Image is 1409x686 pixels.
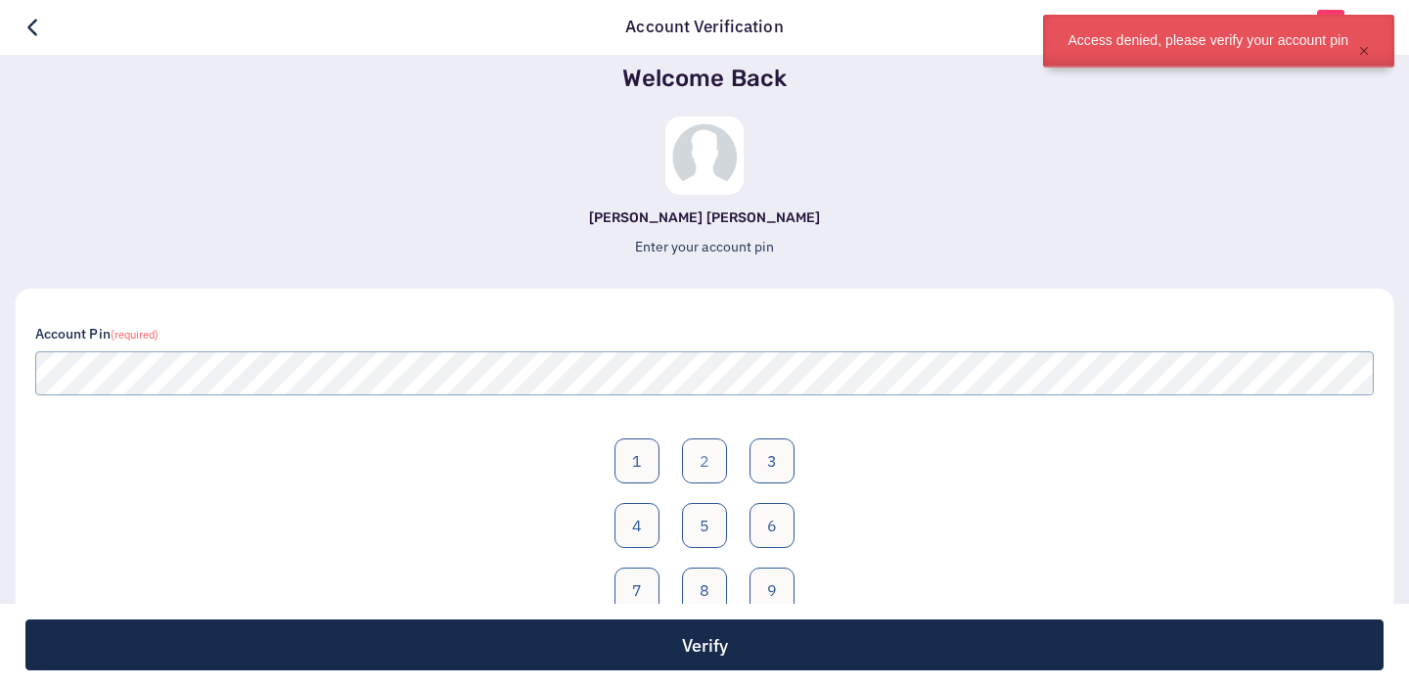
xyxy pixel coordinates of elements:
[1317,10,1344,25] span: New
[635,238,774,255] span: Enter your account pin
[35,324,159,344] label: Account Pin
[682,438,727,483] button: 2
[614,503,659,548] button: 4
[750,438,795,483] button: 3
[16,65,1393,93] h3: Welcome Back
[682,568,727,613] button: 8
[682,503,727,548] button: 5
[750,503,795,548] button: 6
[615,15,793,40] div: Account Verification
[614,568,659,613] button: 7
[25,619,1384,670] button: Verify
[16,210,1393,227] h6: [PERSON_NAME] [PERSON_NAME]
[614,438,659,483] button: 1
[111,328,159,342] small: (required)
[1068,32,1348,48] p: Access denied, please verify your account pin
[750,568,795,613] button: 9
